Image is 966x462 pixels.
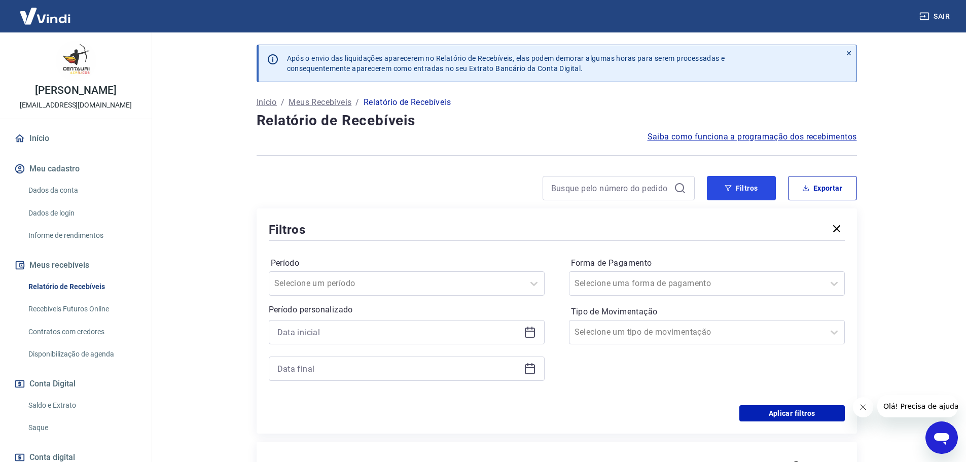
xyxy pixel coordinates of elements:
a: Recebíveis Futuros Online [24,299,139,319]
iframe: Mensagem da empresa [877,395,958,417]
a: Meus Recebíveis [289,96,351,109]
img: dd6b44d6-53e7-4c2f-acc0-25087f8ca7ac.jpeg [56,41,96,81]
p: / [355,96,359,109]
a: Informe de rendimentos [24,225,139,246]
button: Exportar [788,176,857,200]
p: Relatório de Recebíveis [364,96,451,109]
p: / [281,96,284,109]
button: Meus recebíveis [12,254,139,276]
p: [PERSON_NAME] [35,85,116,96]
a: Início [12,127,139,150]
input: Data inicial [277,325,520,340]
input: Busque pelo número do pedido [551,181,670,196]
a: Relatório de Recebíveis [24,276,139,297]
span: Olá! Precisa de ajuda? [6,7,85,15]
a: Saldo e Extrato [24,395,139,416]
img: Vindi [12,1,78,31]
a: Dados de login [24,203,139,224]
button: Meu cadastro [12,158,139,180]
label: Forma de Pagamento [571,257,843,269]
p: Após o envio das liquidações aparecerem no Relatório de Recebíveis, elas podem demorar algumas ho... [287,53,725,74]
iframe: Fechar mensagem [853,397,873,417]
label: Período [271,257,543,269]
button: Aplicar filtros [739,405,845,421]
p: Período personalizado [269,304,545,316]
label: Tipo de Movimentação [571,306,843,318]
a: Contratos com credores [24,322,139,342]
h4: Relatório de Recebíveis [257,111,857,131]
input: Data final [277,361,520,376]
a: Saque [24,417,139,438]
button: Filtros [707,176,776,200]
a: Disponibilização de agenda [24,344,139,365]
p: [EMAIL_ADDRESS][DOMAIN_NAME] [20,100,132,111]
a: Início [257,96,277,109]
a: Dados da conta [24,180,139,201]
a: Saiba como funciona a programação dos recebimentos [648,131,857,143]
button: Conta Digital [12,373,139,395]
button: Sair [917,7,954,26]
h5: Filtros [269,222,306,238]
iframe: Botão para abrir a janela de mensagens [925,421,958,454]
